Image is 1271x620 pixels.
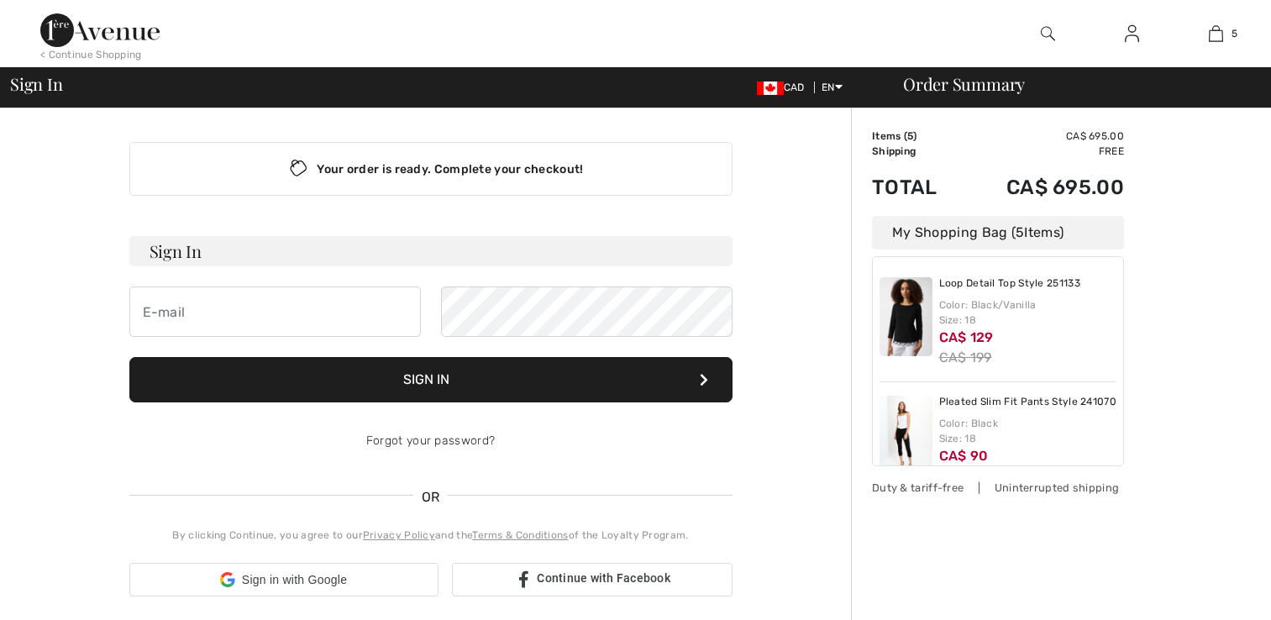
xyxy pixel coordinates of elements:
a: Loop Detail Top Style 251133 [939,277,1080,291]
a: Continue with Facebook [452,563,733,596]
img: My Bag [1209,24,1223,44]
img: 1ère Avenue [40,13,160,47]
div: My Shopping Bag ( Items) [872,216,1124,250]
span: Sign In [10,76,62,92]
img: Pleated Slim Fit Pants Style 241070 [880,396,932,475]
div: Color: Black Size: 18 [939,416,1117,446]
td: Shipping [872,144,962,159]
span: 5 [1232,26,1237,41]
a: Forgot your password? [366,433,495,448]
img: search the website [1041,24,1055,44]
span: Continue with Facebook [537,571,670,585]
span: CA$ 90 [939,448,989,464]
td: Items ( ) [872,129,962,144]
a: Terms & Conditions [472,529,568,541]
div: Color: Black/Vanilla Size: 18 [939,297,1117,328]
td: Total [872,159,962,216]
img: Loop Detail Top Style 251133 [880,277,932,356]
td: CA$ 695.00 [962,129,1124,144]
img: Canadian Dollar [757,81,784,95]
div: Your order is ready. Complete your checkout! [129,142,733,196]
a: Sign In [1111,24,1153,45]
span: 5 [1016,224,1024,240]
span: EN [822,81,843,93]
a: Pleated Slim Fit Pants Style 241070 [939,396,1117,409]
h3: Sign In [129,236,733,266]
span: Sign in with Google [242,571,347,589]
a: Privacy Policy [363,529,435,541]
span: CA$ 129 [939,329,994,345]
input: E-mail [129,286,421,337]
div: By clicking Continue, you agree to our and the of the Loyalty Program. [129,528,733,543]
span: CAD [757,81,811,93]
span: 5 [907,130,913,142]
div: Duty & tariff-free | Uninterrupted shipping [872,480,1124,496]
div: < Continue Shopping [40,47,142,62]
button: Sign In [129,357,733,402]
td: CA$ 695.00 [962,159,1124,216]
span: OR [413,487,449,507]
img: My Info [1125,24,1139,44]
div: Order Summary [883,76,1261,92]
td: Free [962,144,1124,159]
a: 5 [1174,24,1257,44]
div: Sign in with Google [129,563,439,596]
s: CA$ 199 [939,349,992,365]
